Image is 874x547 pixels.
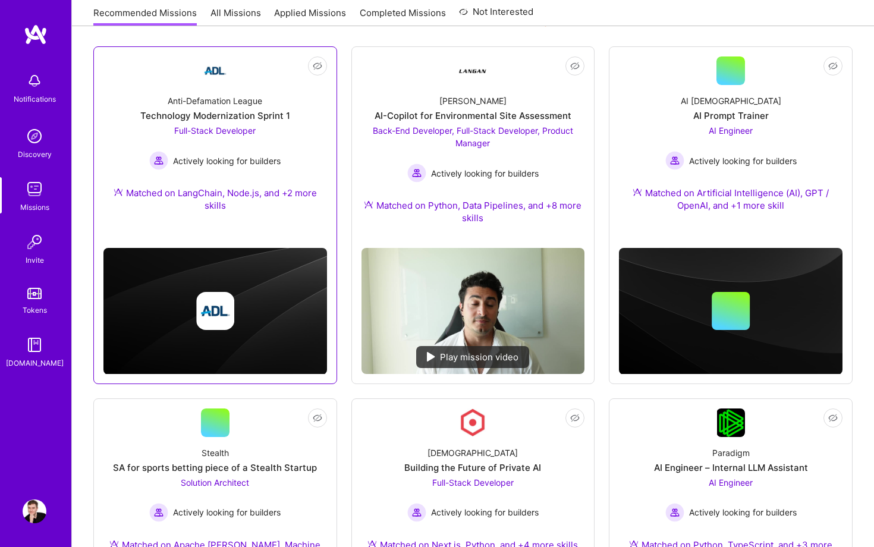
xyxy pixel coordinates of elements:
span: Actively looking for builders [689,155,797,167]
i: icon EyeClosed [313,413,322,423]
div: AI-Copilot for Environmental Site Assessment [375,109,571,122]
a: Applied Missions [274,7,346,26]
span: Actively looking for builders [431,167,539,180]
i: icon EyeClosed [313,61,322,71]
div: SA for sports betting piece of a Stealth Startup [113,461,317,474]
div: AI Prompt Trainer [693,109,769,122]
span: Actively looking for builders [173,155,281,167]
div: Invite [26,254,44,266]
img: Company Logo [458,408,487,437]
img: teamwork [23,177,46,201]
div: Building the Future of Private AI [404,461,541,474]
span: Actively looking for builders [689,506,797,518]
img: No Mission [361,248,585,373]
img: Invite [23,230,46,254]
span: Actively looking for builders [431,506,539,518]
div: Paradigm [712,447,750,459]
img: cover [619,248,842,374]
img: Company Logo [717,408,745,437]
div: Matched on Artificial Intelligence (AI), GPT / OpenAI, and +1 more skill [619,187,842,212]
span: Solution Architect [181,477,249,488]
a: Not Interested [459,5,533,26]
span: AI Engineer [709,477,753,488]
div: Technology Modernization Sprint 1 [140,109,290,122]
img: Ateam Purple Icon [633,187,642,197]
i: icon EyeClosed [828,61,838,71]
img: Company Logo [201,56,229,85]
img: discovery [23,124,46,148]
div: Discovery [18,148,52,161]
span: Actively looking for builders [173,506,281,518]
div: Tokens [23,304,47,316]
img: Actively looking for builders [149,151,168,170]
img: Actively looking for builders [149,503,168,522]
div: Anti-Defamation League [168,95,262,107]
span: Full-Stack Developer [174,125,256,136]
img: Actively looking for builders [665,151,684,170]
img: cover [103,248,327,374]
img: Actively looking for builders [407,164,426,183]
div: Play mission video [416,346,529,368]
img: tokens [27,288,42,299]
a: Company Logo[PERSON_NAME]AI-Copilot for Environmental Site AssessmentBack-End Developer, Full-Sta... [361,56,585,238]
img: bell [23,69,46,93]
img: Actively looking for builders [407,503,426,522]
img: User Avatar [23,499,46,523]
span: Full-Stack Developer [432,477,514,488]
a: AI [DEMOGRAPHIC_DATA]AI Prompt TrainerAI Engineer Actively looking for buildersActively looking f... [619,56,842,226]
div: [PERSON_NAME] [439,95,507,107]
img: Ateam Purple Icon [364,200,373,209]
i: icon EyeClosed [570,61,580,71]
img: Company Logo [458,56,487,85]
img: Company logo [196,292,234,330]
a: Recommended Missions [93,7,197,26]
a: All Missions [210,7,261,26]
div: Missions [20,201,49,213]
img: guide book [23,333,46,357]
div: AI Engineer – Internal LLM Assistant [654,461,808,474]
div: Stealth [202,447,229,459]
div: Matched on LangChain, Node.js, and +2 more skills [103,187,327,212]
div: [DOMAIN_NAME] [6,357,64,369]
div: [DEMOGRAPHIC_DATA] [427,447,518,459]
a: User Avatar [20,499,49,523]
img: Ateam Purple Icon [114,187,123,197]
img: logo [24,24,48,45]
img: play [427,352,435,361]
span: Back-End Developer, Full-Stack Developer, Product Manager [373,125,573,148]
div: Notifications [14,93,56,105]
div: Matched on Python, Data Pipelines, and +8 more skills [361,199,585,224]
i: icon EyeClosed [570,413,580,423]
a: Completed Missions [360,7,446,26]
i: icon EyeClosed [828,413,838,423]
img: Actively looking for builders [665,503,684,522]
span: AI Engineer [709,125,753,136]
a: Company LogoAnti-Defamation LeagueTechnology Modernization Sprint 1Full-Stack Developer Actively ... [103,56,327,226]
div: AI [DEMOGRAPHIC_DATA] [681,95,781,107]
